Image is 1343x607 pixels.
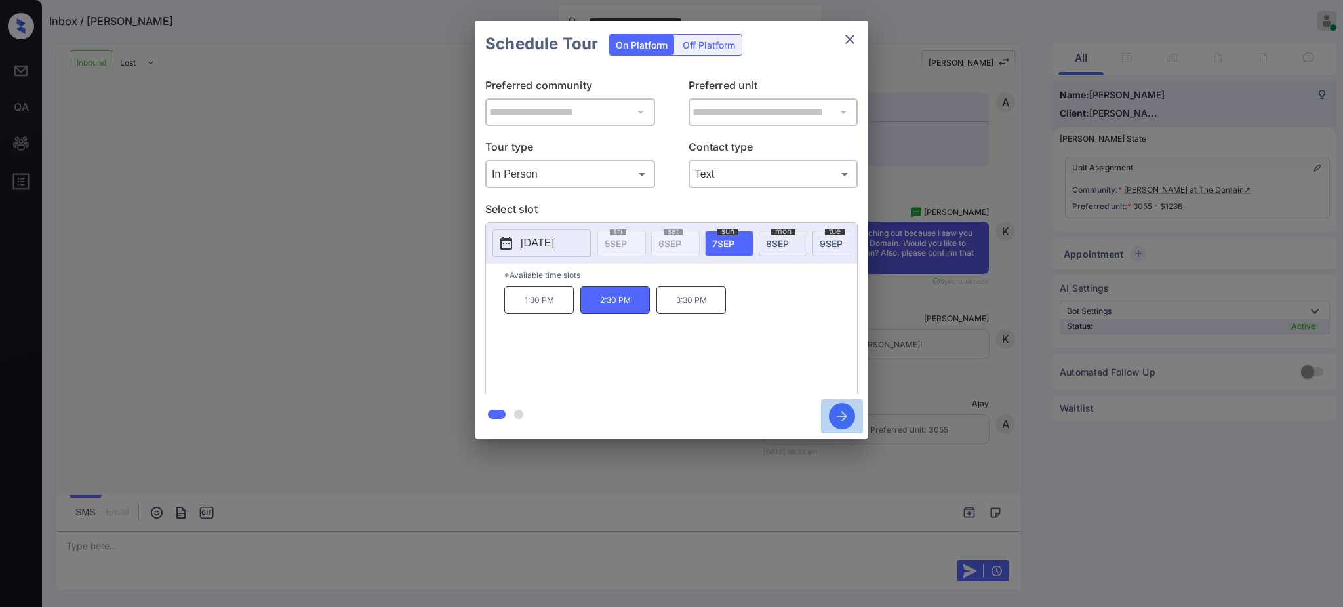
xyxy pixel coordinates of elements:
[609,35,674,55] div: On Platform
[475,21,609,67] h2: Schedule Tour
[837,26,863,52] button: close
[485,139,655,160] p: Tour type
[489,163,652,185] div: In Person
[504,286,574,314] p: 1:30 PM
[821,399,863,433] button: btn-next
[485,77,655,98] p: Preferred community
[580,286,650,314] p: 2:30 PM
[812,231,861,256] div: date-select
[492,229,591,257] button: [DATE]
[717,227,738,235] span: sun
[485,201,858,222] p: Select slot
[766,238,789,249] span: 8 SEP
[820,238,843,249] span: 9 SEP
[771,227,795,235] span: mon
[676,35,742,55] div: Off Platform
[521,235,554,251] p: [DATE]
[504,264,857,286] p: *Available time slots
[712,238,734,249] span: 7 SEP
[705,231,753,256] div: date-select
[656,286,726,314] p: 3:30 PM
[759,231,807,256] div: date-select
[689,77,858,98] p: Preferred unit
[825,227,845,235] span: tue
[692,163,855,185] div: Text
[689,139,858,160] p: Contact type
